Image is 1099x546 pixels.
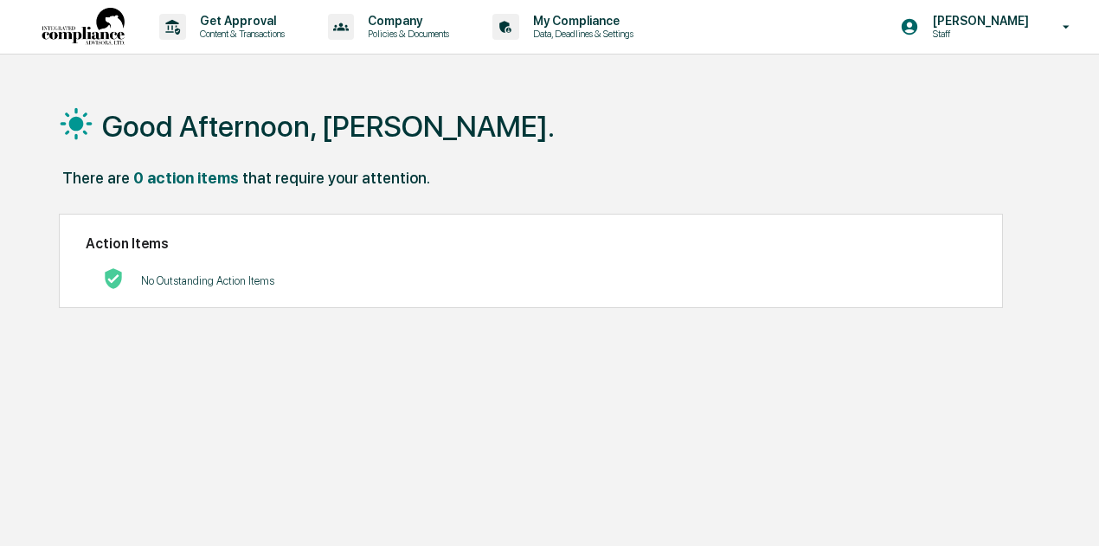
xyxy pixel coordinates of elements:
[86,235,976,252] h2: Action Items
[186,14,293,28] p: Get Approval
[186,28,293,40] p: Content & Transactions
[242,169,430,187] div: that require your attention.
[919,28,1038,40] p: Staff
[519,28,642,40] p: Data, Deadlines & Settings
[141,274,274,287] p: No Outstanding Action Items
[519,14,642,28] p: My Compliance
[354,28,458,40] p: Policies & Documents
[102,109,555,144] h1: Good Afternoon, [PERSON_NAME].
[133,169,239,187] div: 0 action items
[42,8,125,47] img: logo
[354,14,458,28] p: Company
[919,14,1038,28] p: [PERSON_NAME]
[103,268,124,289] img: No Actions logo
[62,169,130,187] div: There are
